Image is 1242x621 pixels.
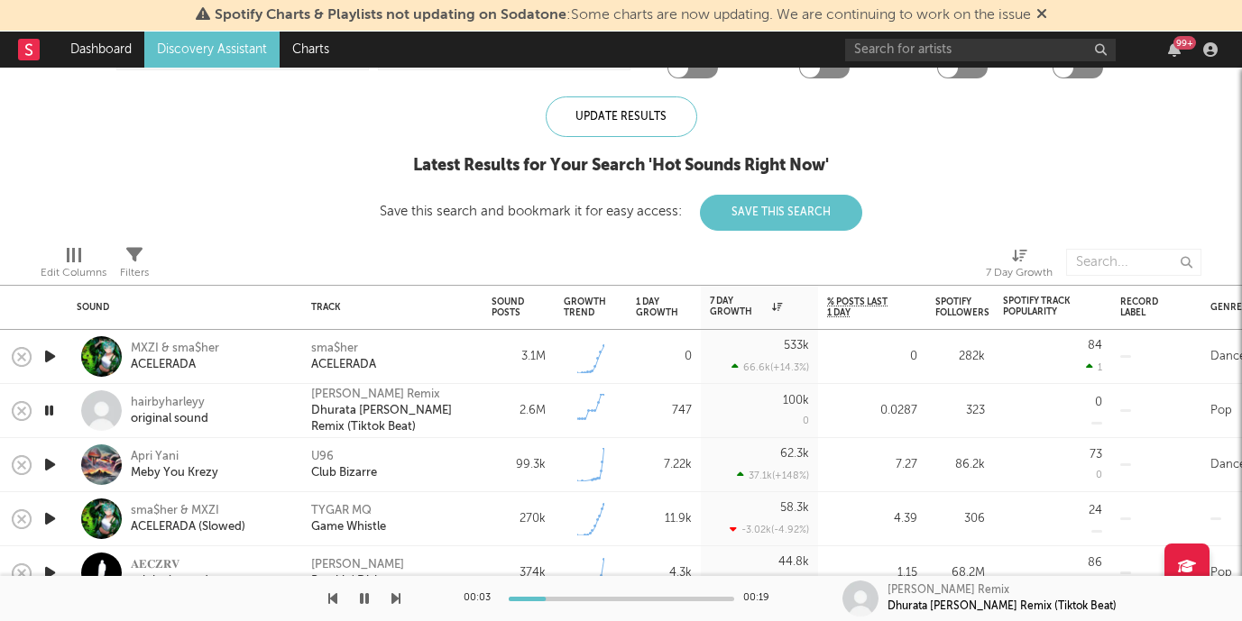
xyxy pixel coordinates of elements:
[131,573,208,589] div: original sound
[1210,302,1242,313] div: Genre
[1095,397,1102,408] div: 0
[131,503,245,535] a: sma$her & MXZIACELERADA (Slowed)
[783,395,809,406] div: 100k
[935,297,989,318] div: Spotify Followers
[144,32,280,68] a: Discovery Assistant
[1120,297,1165,318] div: Record Label
[311,357,376,373] div: ACELERADA
[41,240,106,292] div: Edit Columns
[215,8,566,23] span: Spotify Charts & Playlists not updating on Sodatone
[1088,340,1102,352] div: 84
[1088,557,1102,569] div: 86
[731,361,809,373] div: 66.6k ( +14.3 % )
[1168,42,1181,57] button: 99+
[935,400,985,422] div: 323
[131,411,208,427] div: original sound
[120,262,149,284] div: Filters
[131,503,245,519] div: sma$her & MXZI
[131,449,218,465] div: Apri Yani
[784,340,809,352] div: 533k
[311,449,334,465] a: U96
[131,557,208,573] div: 𝐀𝐄𝐂𝐙𝐑𝐕
[710,296,782,317] div: 7 Day Growth
[888,582,1009,598] div: [PERSON_NAME] Remix
[131,341,219,373] a: MXZI & sma$herACELERADA
[636,562,692,584] div: 4.3k
[311,403,474,435] a: Dhurata [PERSON_NAME] Remix (Tiktok Beat)
[58,32,144,68] a: Dashboard
[131,465,218,481] div: Meby You Krezy
[780,502,809,514] div: 58.3k
[935,346,985,368] div: 282k
[131,519,245,535] div: ACELERADA (Slowed)
[1173,36,1196,50] div: 99 +
[311,573,393,589] a: Breakin' Dishes
[935,454,985,476] div: 86.2k
[131,395,208,427] a: hairbyharleyyoriginal sound
[1210,400,1232,422] div: Pop
[986,262,1053,284] div: 7 Day Growth
[827,562,917,584] div: 1.15
[636,508,692,530] div: 11.9k
[827,346,917,368] div: 0
[743,588,779,609] div: 00:19
[778,556,809,568] div: 44.8k
[131,395,208,411] div: hairbyharleyy
[1089,505,1102,516] div: 24
[564,297,609,318] div: Growth Trend
[311,503,372,519] a: TYGAR MQ
[492,454,546,476] div: 99.3k
[131,449,218,481] a: Apri YaniMeby You Krezy
[636,454,692,476] div: 7.22k
[311,557,404,573] a: [PERSON_NAME]
[935,562,985,584] div: 68.2M
[492,508,546,530] div: 270k
[311,519,386,535] div: Game Whistle
[935,508,985,530] div: 306
[1090,449,1102,461] div: 73
[780,448,809,460] div: 62.3k
[120,240,149,292] div: Filters
[131,557,208,589] a: 𝐀𝐄𝐂𝐙𝐑𝐕original sound
[492,400,546,422] div: 2.6M
[1096,470,1102,480] div: 0
[827,297,890,318] span: % Posts Last 1 Day
[280,32,342,68] a: Charts
[380,155,862,177] div: Latest Results for Your Search ' Hot Sounds Right Now '
[41,262,106,284] div: Edit Columns
[700,195,862,231] button: Save This Search
[1086,361,1102,373] div: 1
[77,302,284,313] div: Sound
[464,588,500,609] div: 00:03
[311,387,440,403] a: [PERSON_NAME] Remix
[311,302,465,313] div: Track
[636,297,678,318] div: 1 Day Growth
[827,454,917,476] div: 7.27
[215,8,1031,23] span: : Some charts are now updating. We are continuing to work on the issue
[986,240,1053,292] div: 7 Day Growth
[636,346,692,368] div: 0
[131,357,219,373] div: ACELERADA
[1210,562,1232,584] div: Pop
[492,346,546,368] div: 3.1M
[311,341,358,357] a: sma$her
[492,562,546,584] div: 374k
[827,508,917,530] div: 4.39
[380,205,862,218] div: Save this search and bookmark it for easy access:
[803,416,809,426] div: 0
[131,341,219,357] div: MXZI & sma$her
[888,598,1117,615] div: Dhurata [PERSON_NAME] Remix (Tiktok Beat)
[546,96,697,137] div: Update Results
[845,39,1116,61] input: Search for artists
[737,470,809,481] div: 37.1k ( +148 % )
[827,400,917,422] div: 0.0287
[1066,249,1201,276] input: Search...
[311,465,377,481] a: Club Bizarre
[492,297,524,318] div: Sound Posts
